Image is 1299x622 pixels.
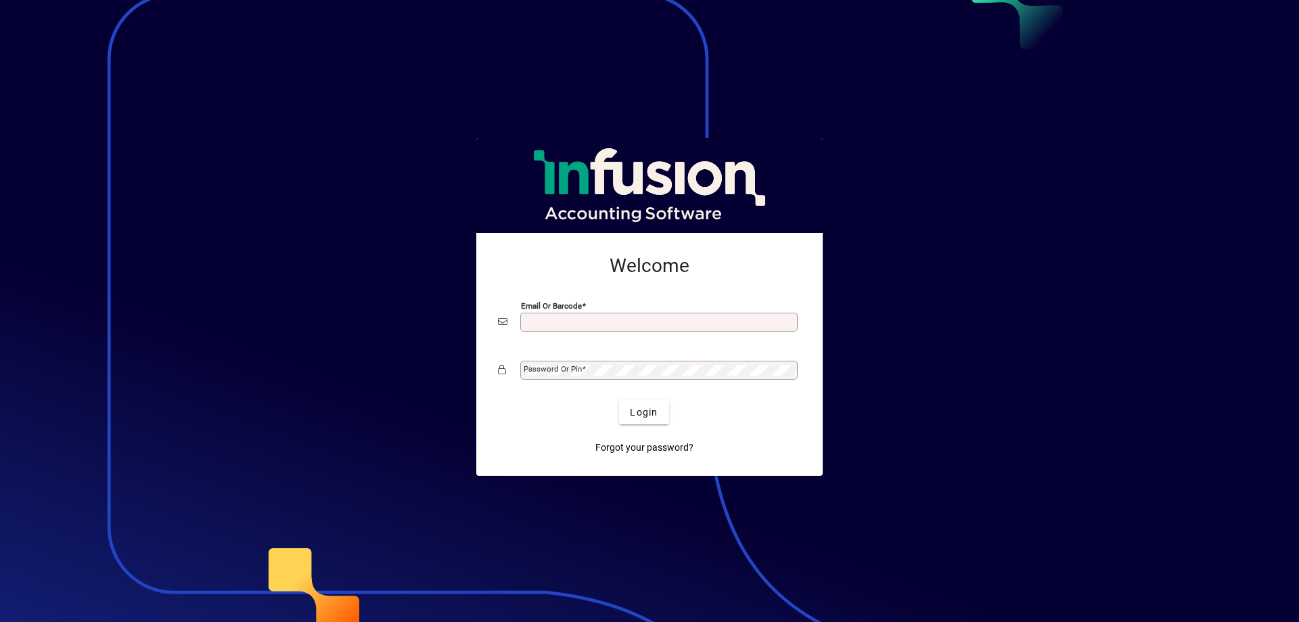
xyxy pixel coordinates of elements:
[590,435,699,460] a: Forgot your password?
[630,405,658,420] span: Login
[521,301,582,311] mat-label: Email or Barcode
[524,364,582,374] mat-label: Password or Pin
[595,441,693,455] span: Forgot your password?
[619,400,668,424] button: Login
[498,254,801,277] h2: Welcome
